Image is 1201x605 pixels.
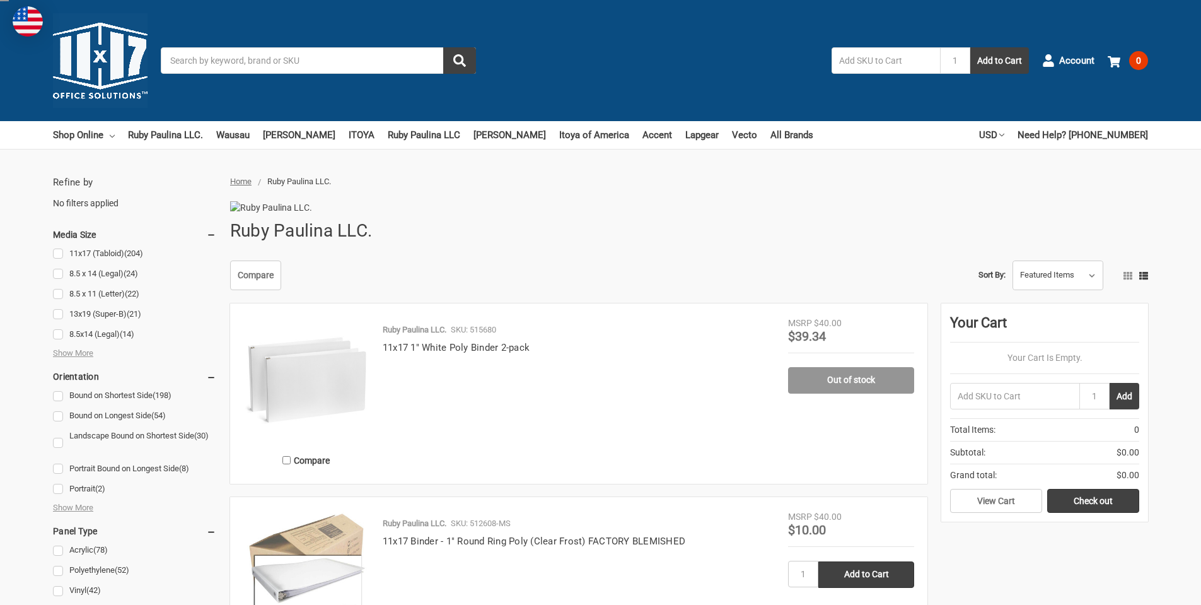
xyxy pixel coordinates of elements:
[383,536,685,547] a: 11x17 Binder - 1" Round Ring Poly (Clear Frost) FACTORY BLEMISHED
[788,510,812,524] div: MSRP
[1047,489,1139,513] a: Check out
[1018,121,1148,149] a: Need Help? [PHONE_NUMBER]
[243,317,369,443] img: 11x17 1" White Poly Binder 2-pack
[559,121,629,149] a: Itoya of America
[950,423,995,437] span: Total Items:
[216,121,250,149] a: Wausau
[53,245,216,262] a: 11x17 (Tabloid)
[53,326,216,343] a: 8.5x14 (Legal)
[95,484,105,493] span: (2)
[950,446,985,459] span: Subtotal:
[127,309,141,319] span: (21)
[282,456,291,464] input: Compare
[950,469,997,482] span: Grand total:
[243,450,369,471] label: Compare
[978,266,1006,285] label: Sort By:
[770,121,813,149] a: All Brands
[53,387,216,404] a: Bound on Shortest Side
[685,121,719,149] a: Lapgear
[642,121,672,149] a: Accent
[230,261,281,291] a: Compare
[53,286,216,303] a: 8.5 x 11 (Letter)
[124,249,143,258] span: (204)
[153,391,171,400] span: (198)
[93,545,108,555] span: (78)
[124,269,138,278] span: (24)
[1117,446,1139,459] span: $0.00
[53,562,216,579] a: Polyethylene
[950,383,1079,409] input: Add SKU to Cart
[1108,44,1148,77] a: 0
[230,214,372,247] h1: Ruby Paulina LLC.
[1110,383,1139,409] button: Add
[1134,423,1139,437] span: 0
[161,47,476,74] input: Search by keyword, brand or SKU
[788,329,826,344] span: $39.34
[383,324,446,336] p: Ruby Paulina LLC.
[53,461,216,478] a: Portrait Bound on Longest Side
[814,512,842,522] span: $40.00
[53,408,216,425] a: Bound on Longest Side
[1097,571,1201,605] iframe: Google Customer Reviews
[1117,469,1139,482] span: $0.00
[814,318,842,328] span: $40.00
[53,306,216,323] a: 13x19 (Super-B)
[53,175,216,190] h5: Refine by
[179,464,189,473] span: (8)
[383,517,446,530] p: Ruby Paulina LLC.
[473,121,546,149] a: [PERSON_NAME]
[970,47,1029,74] button: Add to Cart
[1042,44,1094,77] a: Account
[53,227,216,242] h5: Media Size
[194,431,209,440] span: (30)
[1129,51,1148,70] span: 0
[818,561,914,588] input: Add to Cart
[86,585,101,595] span: (42)
[53,121,115,149] a: Shop Online
[388,121,460,149] a: Ruby Paulina LLC
[53,524,216,539] h5: Panel Type
[788,317,812,330] div: MSRP
[263,121,335,149] a: [PERSON_NAME]
[788,367,914,394] a: Out of stock
[53,369,216,384] h5: Orientation
[53,428,216,457] a: Landscape Bound on Shortest Side
[788,522,826,537] span: $10.00
[732,121,757,149] a: Vecto
[950,489,1042,513] a: View Cart
[267,177,331,186] span: Ruby Paulina LLC.
[151,411,166,420] span: (54)
[125,289,139,298] span: (22)
[128,121,203,149] a: Ruby Paulina LLC.
[451,517,511,530] p: SKU: 512608-MS
[950,312,1139,343] div: Your Cart
[53,481,216,498] a: Portrait
[230,201,350,214] img: Ruby Paulina LLC.
[115,565,129,575] span: (52)
[1059,54,1094,68] span: Account
[979,121,1004,149] a: USD
[832,47,940,74] input: Add SKU to Cart
[53,175,216,209] div: No filters applied
[53,13,148,108] img: 11x17.com
[120,329,134,339] span: (14)
[349,121,374,149] a: ITOYA
[950,351,1139,365] p: Your Cart Is Empty.
[383,342,530,353] a: 11x17 1" White Poly Binder 2-pack
[53,502,93,514] span: Show More
[230,177,252,186] a: Home
[53,582,216,599] a: Vinyl
[13,6,43,37] img: duty and tax information for United States
[53,266,216,283] a: 8.5 x 14 (Legal)
[53,542,216,559] a: Acrylic
[53,347,93,360] span: Show More
[451,324,496,336] p: SKU: 515680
